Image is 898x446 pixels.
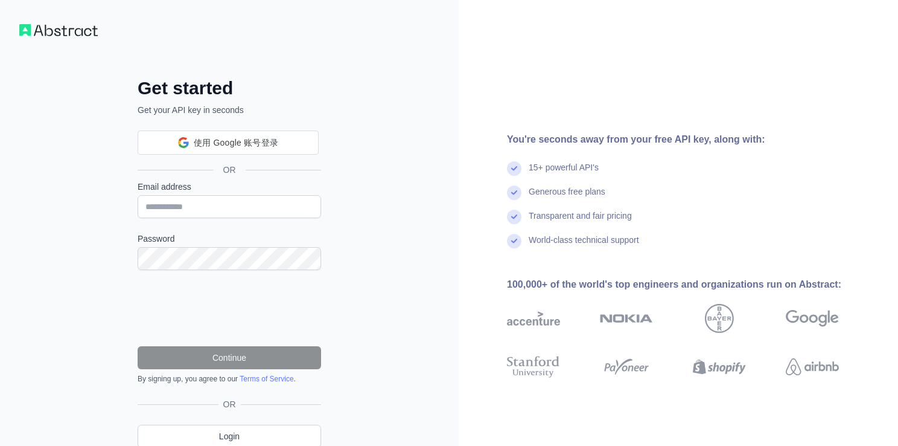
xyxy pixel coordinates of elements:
img: nokia [600,304,653,333]
p: Get your API key in seconds [138,104,321,116]
div: 15+ powerful API's [529,161,599,186]
div: Generous free plans [529,186,605,210]
img: airbnb [786,354,839,380]
img: check mark [507,234,521,248]
a: Terms of Service [240,375,293,383]
img: accenture [507,304,560,333]
div: Transparent and fair pricing [529,210,632,234]
span: OR [218,398,241,410]
img: google [786,304,839,333]
button: Continue [138,346,321,369]
span: OR [214,164,246,176]
label: Email address [138,181,321,193]
div: You're seconds away from your free API key, along with: [507,132,877,147]
img: stanford university [507,354,560,380]
img: check mark [507,210,521,224]
img: check mark [507,161,521,176]
div: World-class technical support [529,234,639,258]
div: 使用 Google 账号登录 [138,131,319,155]
img: bayer [705,304,734,333]
img: check mark [507,186,521,200]
span: 使用 Google 账号登录 [194,137,278,149]
img: payoneer [600,354,653,380]
iframe: reCAPTCHA [138,285,321,332]
h2: Get started [138,77,321,99]
img: shopify [693,354,746,380]
label: Password [138,233,321,245]
div: By signing up, you agree to our . [138,374,321,384]
div: 100,000+ of the world's top engineers and organizations run on Abstract: [507,277,877,292]
img: Workflow [19,24,98,36]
